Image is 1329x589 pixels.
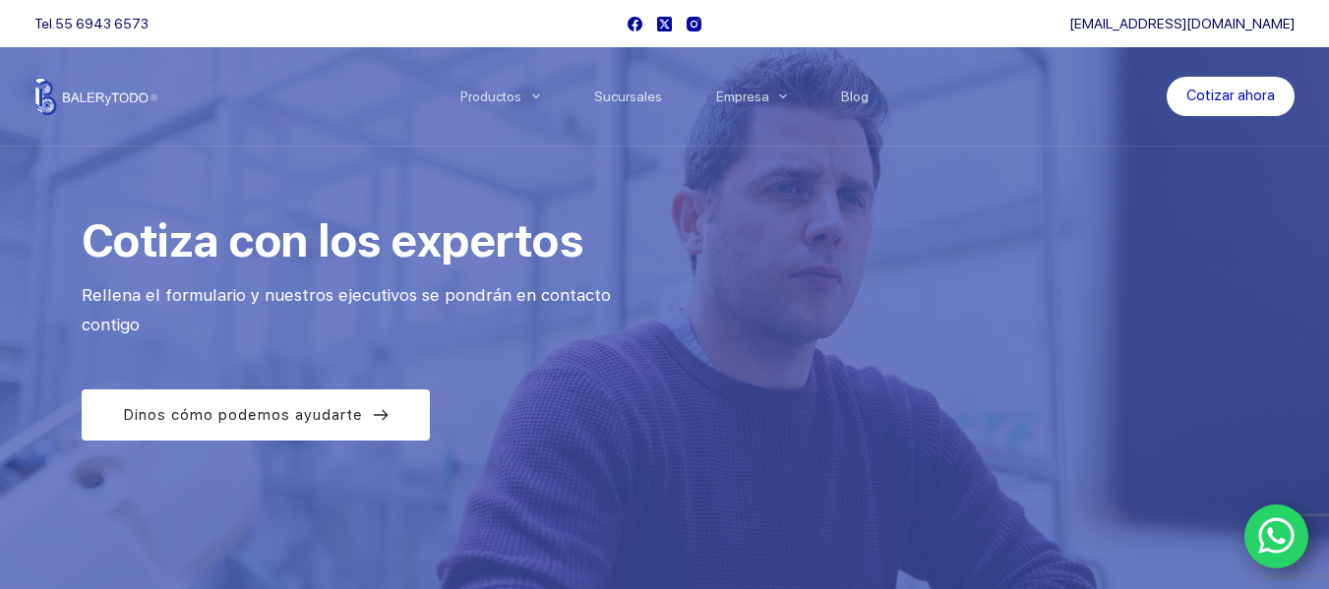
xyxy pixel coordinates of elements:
span: Tel. [34,16,149,31]
a: Instagram [687,17,701,31]
a: Facebook [628,17,642,31]
nav: Menu Principal [433,47,896,146]
a: X (Twitter) [657,17,672,31]
a: 55 6943 6573 [55,16,149,31]
a: Cotizar ahora [1167,77,1295,116]
a: Dinos cómo podemos ayudarte [82,389,430,441]
a: [EMAIL_ADDRESS][DOMAIN_NAME] [1069,16,1295,31]
span: Cotiza con los expertos [82,213,583,267]
a: WhatsApp [1244,504,1309,569]
span: Dinos cómo podemos ayudarte [123,403,363,427]
span: Rellena el formulario y nuestros ejecutivos se pondrán en contacto contigo [82,285,616,335]
img: Balerytodo [34,78,157,115]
